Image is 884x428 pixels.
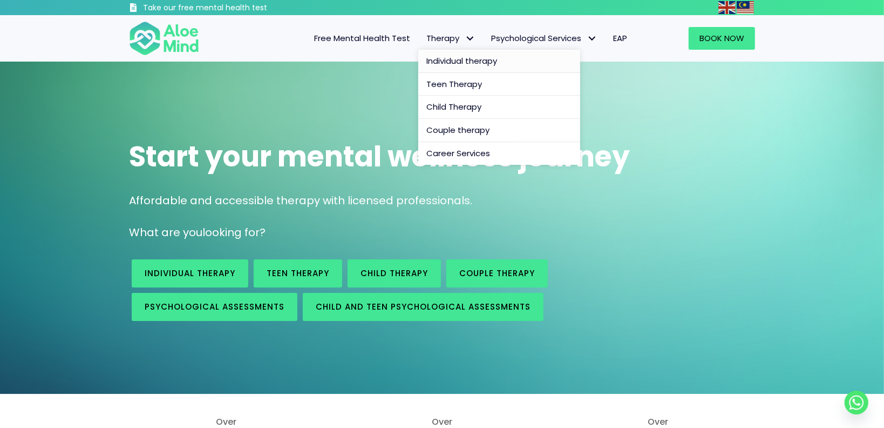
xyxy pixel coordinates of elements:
[129,137,630,176] span: Start your mental wellness journey
[143,3,325,14] h3: Take our free mental health test
[316,301,531,312] span: Child and Teen Psychological assessments
[202,225,266,240] span: looking for?
[129,416,323,428] span: Over
[129,3,325,15] a: Take our free mental health test
[737,1,755,14] a: Malay
[418,27,483,50] a: TherapyTherapy: submenu
[605,27,635,50] a: EAP
[303,293,543,321] a: Child and Teen Psychological assessments
[462,31,478,46] span: Therapy: submenu
[348,259,441,287] a: Child Therapy
[699,32,744,44] span: Book Now
[718,1,736,14] img: en
[845,391,868,414] a: Whatsapp
[132,293,297,321] a: Psychological assessments
[129,193,755,209] p: Affordable and accessible therapy with licensed professionals.
[737,1,754,14] img: ms
[345,416,539,428] span: Over
[483,27,605,50] a: Psychological ServicesPsychological Services: submenu
[584,31,600,46] span: Psychological Services: submenu
[145,301,284,312] span: Psychological assessments
[213,27,635,50] nav: Menu
[254,259,342,287] a: Teen Therapy
[718,1,737,14] a: English
[426,32,475,44] span: Therapy
[132,259,248,287] a: Individual therapy
[418,50,580,73] a: Individual therapy
[145,267,235,279] span: Individual therapy
[426,148,490,159] span: Career Services
[426,124,489,136] span: Couple therapy
[418,73,580,96] a: Teen Therapy
[129,21,199,56] img: Aloe mind Logo
[613,32,627,44] span: EAP
[418,119,580,142] a: Couple therapy
[306,27,418,50] a: Free Mental Health Test
[491,32,597,44] span: Psychological Services
[561,416,755,428] span: Over
[446,259,548,287] a: Couple therapy
[361,267,428,279] span: Child Therapy
[418,142,580,165] a: Career Services
[426,101,481,112] span: Child Therapy
[129,225,202,240] span: What are you
[426,55,497,66] span: Individual therapy
[426,78,482,90] span: Teen Therapy
[418,96,580,119] a: Child Therapy
[689,27,755,50] a: Book Now
[459,267,535,279] span: Couple therapy
[314,32,410,44] span: Free Mental Health Test
[267,267,329,279] span: Teen Therapy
